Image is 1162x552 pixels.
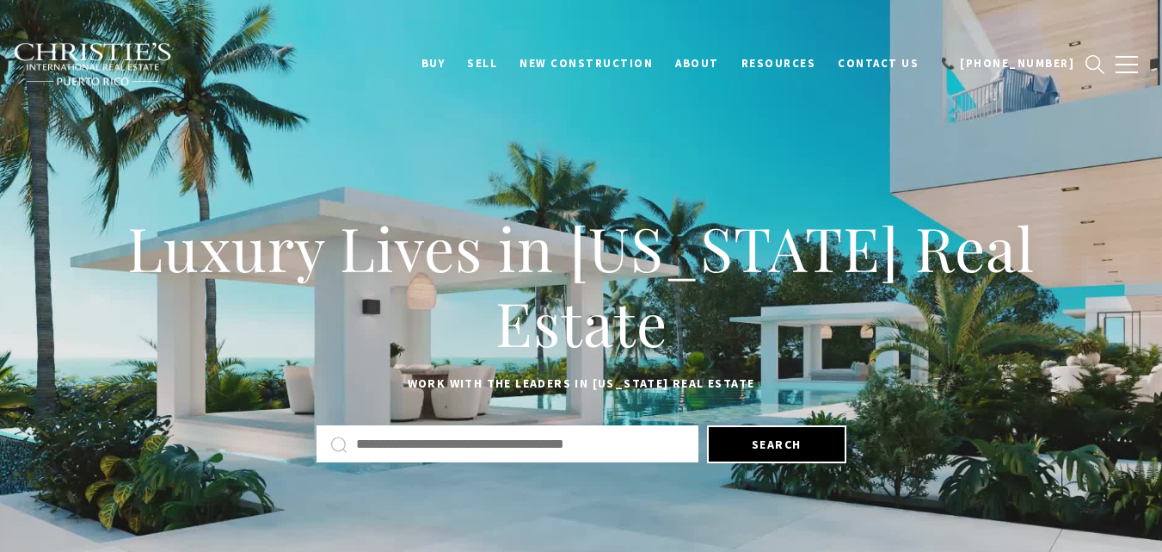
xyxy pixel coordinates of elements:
[664,47,730,80] a: About
[43,374,1119,394] p: Work with the leaders in [US_STATE] Real Estate
[930,47,1085,80] a: 📞 [PHONE_NUMBER]
[707,425,846,463] button: Search
[838,56,919,71] span: Contact Us
[520,56,653,71] span: New Construction
[43,210,1119,361] h1: Luxury Lives in [US_STATE] Real Estate
[941,56,1074,71] span: 📞 [PHONE_NUMBER]
[508,47,664,80] a: New Construction
[13,42,173,87] img: Christie's International Real Estate black text logo
[456,47,508,80] a: SELL
[410,47,457,80] a: BUY
[730,47,827,80] a: Resources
